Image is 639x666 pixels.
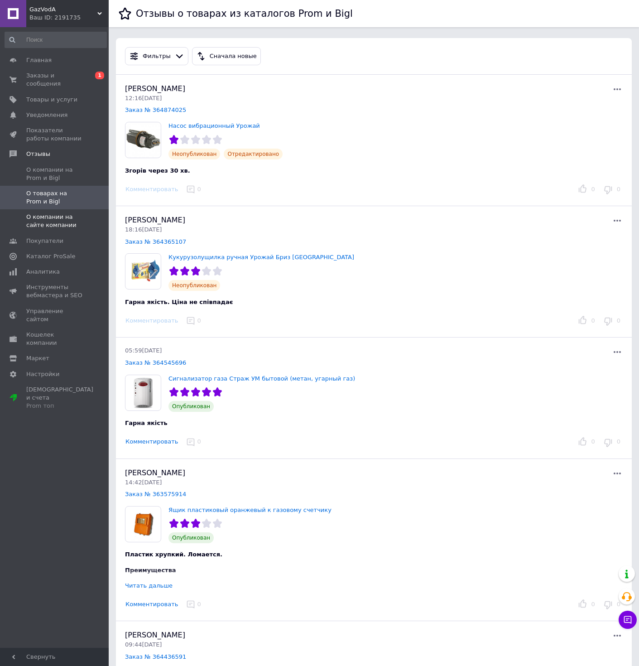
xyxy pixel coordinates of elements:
[125,375,161,410] img: Сигнализатор газа Страж УМ бытовой (метан, угарный газ)
[141,52,173,61] div: Фильтры
[125,479,162,486] span: 14:42[DATE]
[125,641,162,648] span: 09:44[DATE]
[26,166,84,182] span: О компании на Prom и Bigl
[224,149,283,159] span: Отредактировано
[26,96,77,104] span: Товары и услуги
[168,507,332,513] a: Ящик пластиковый оранжевый к газовому счетчику
[208,52,259,61] div: Сначала новые
[125,226,162,233] span: 18:16[DATE]
[168,375,355,382] a: Сигнализатор газа Страж УМ бытовой (метан, угарный газ)
[26,189,84,206] span: О товарах на Prom и Bigl
[125,582,173,589] div: Читать дальше
[29,5,97,14] span: GazVodA
[125,359,186,366] a: Заказ № 364545696
[26,150,50,158] span: Отзывы
[125,551,222,558] span: Пластик хрупкий. Ломается.
[125,238,186,245] a: Заказ № 364365107
[26,72,84,88] span: Заказы и сообщения
[26,213,84,229] span: О компании на сайте компании
[125,567,176,574] span: Преимущества
[125,47,188,65] button: Фильтры
[168,149,220,159] span: Неопубликован
[26,370,59,378] span: Настройки
[125,122,161,158] img: Насос вибрационный Урожай
[26,252,75,261] span: Каталог ProSale
[26,402,93,410] div: Prom топ
[125,491,186,497] a: Заказ № 363575914
[136,8,353,19] h1: Отзывы о товарах из каталогов Prom и Bigl
[619,611,637,629] button: Чат с покупателем
[26,111,67,119] span: Уведомления
[26,283,84,299] span: Инструменты вебмастера и SEO
[26,331,84,347] span: Кошелек компании
[125,420,168,426] span: Гарна якість
[125,507,161,542] img: Ящик пластиковый оранжевый к газовому счетчику
[125,653,186,660] a: Заказ № 364436591
[125,631,185,639] span: [PERSON_NAME]
[95,72,104,79] span: 1
[26,56,52,64] span: Главная
[125,347,162,354] span: 05:59[DATE]
[125,254,161,289] img: Кукурузолущилка ручная Урожай Бриз Харьков
[26,126,84,143] span: Показатели работы компании
[125,578,452,586] div: Немає
[26,386,93,410] span: [DEMOGRAPHIC_DATA] и счета
[168,401,214,412] span: Опубликован
[29,14,109,22] div: Ваш ID: 2191735
[168,254,354,261] a: Кукурузолущилка ручная Урожай Бриз [GEOGRAPHIC_DATA]
[125,95,162,101] span: 12:16[DATE]
[192,47,261,65] button: Сначала новые
[125,600,178,609] button: Комментировать
[125,84,185,93] span: [PERSON_NAME]
[26,354,49,362] span: Маркет
[26,237,63,245] span: Покупатели
[125,468,185,477] span: [PERSON_NAME]
[168,532,214,543] span: Опубликован
[168,122,260,129] a: Насос вибрационный Урожай
[125,167,190,174] span: Згорів через 30 хв.
[26,268,60,276] span: Аналитика
[5,32,107,48] input: Поиск
[125,437,178,447] button: Комментировать
[125,216,185,224] span: [PERSON_NAME]
[125,299,233,305] span: Гарна якість. Ціна не співпадає
[168,280,220,291] span: Неопубликован
[125,106,186,113] a: Заказ № 364874025
[26,307,84,323] span: Управление сайтом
